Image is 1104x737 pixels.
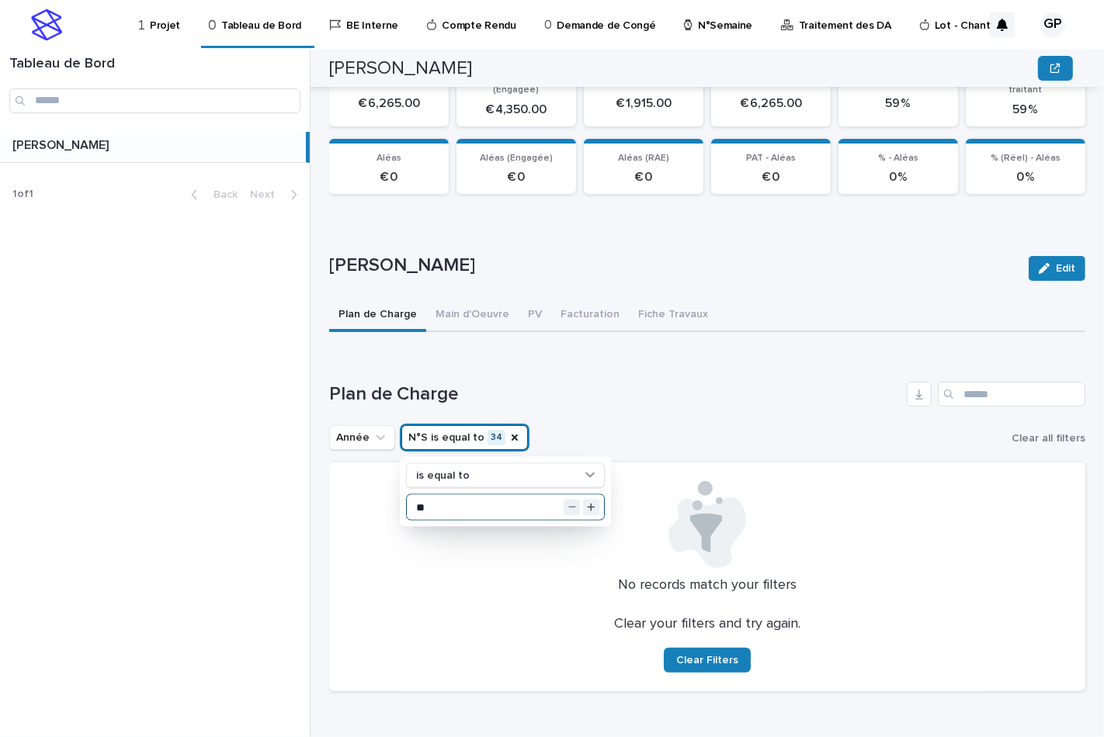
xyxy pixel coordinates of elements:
p: € 0 [466,170,567,185]
button: Clear all filters [1005,427,1085,450]
button: Increment value [583,500,599,516]
button: Decrement value [564,500,581,516]
span: Clear all filters [1012,433,1085,444]
p: € 6,265.00 [720,96,821,111]
span: PAT - Aléas [746,154,796,163]
p: No records match your filters [348,577,1067,594]
span: Next [250,189,284,200]
p: € 1,915.00 [593,96,694,111]
p: € 6,265.00 [338,96,439,111]
p: € 0 [720,170,821,185]
span: % (Réel) - Aléas [991,154,1061,163]
button: Année [329,425,395,450]
p: € 0 [338,170,439,185]
p: 0 % [975,170,1076,185]
button: Fiche Travaux [629,299,717,332]
h1: Plan de Charge [329,383,901,406]
span: Edit [1056,263,1075,274]
p: [PERSON_NAME] [12,135,112,153]
h2: [PERSON_NAME] [329,57,472,80]
button: Facturation [551,299,629,332]
button: Clear Filters [664,648,751,673]
input: Search [9,88,300,113]
button: Plan de Charge [329,299,426,332]
p: € 0 [593,170,694,185]
span: Back [204,189,238,200]
button: N°S [401,425,528,450]
span: Aléas (RAE) [618,154,669,163]
p: 59 % [848,96,949,111]
img: stacker-logo-s-only.png [31,9,62,40]
span: % - Aléas [878,154,918,163]
button: Main d'Oeuvre [426,299,519,332]
p: € 4,350.00 [466,102,567,117]
p: [PERSON_NAME] [329,254,1016,277]
span: Aléas (Engagée) [480,154,553,163]
p: Clear your filters and try again. [614,616,800,633]
button: Edit [1029,256,1085,281]
div: GP [1040,12,1065,37]
p: 59 % [975,102,1076,117]
button: PV [519,299,551,332]
button: Back [179,188,244,202]
p: is equal to [416,469,470,483]
button: Next [244,188,310,202]
input: Search [938,382,1085,407]
span: Clear Filters [676,655,738,666]
p: 0 % [848,170,949,185]
span: Aléas [377,154,401,163]
h1: Tableau de Bord [9,56,300,73]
